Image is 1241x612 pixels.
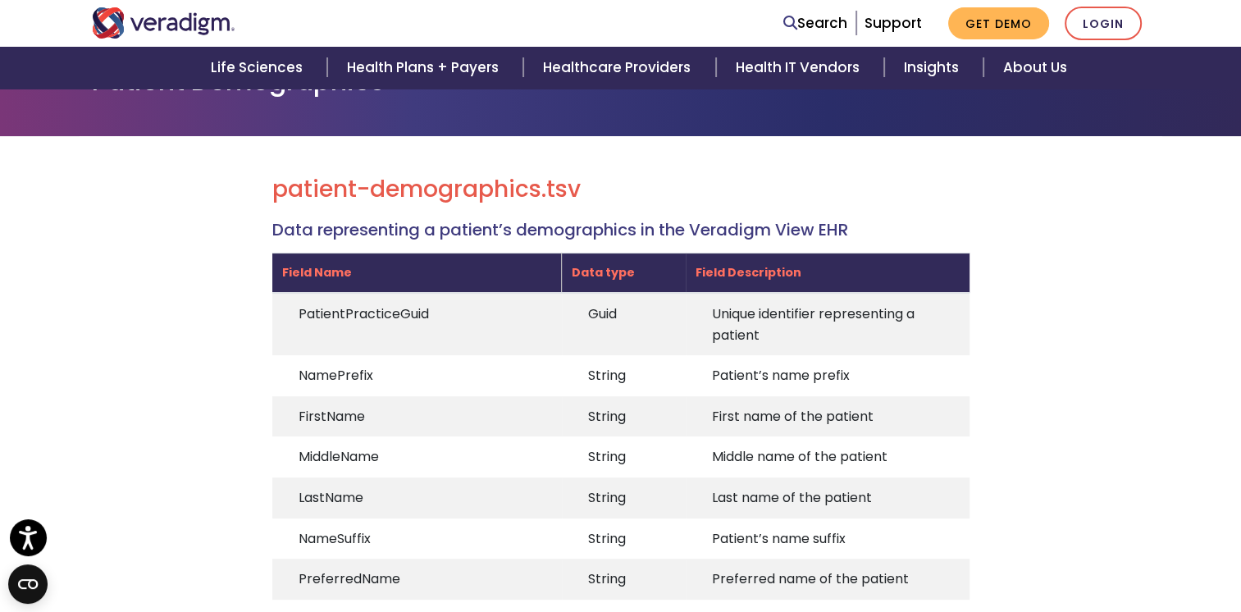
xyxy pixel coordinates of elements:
td: NameSuffix [272,518,562,559]
td: Middle name of the patient [686,436,970,477]
img: Veradigm logo [92,7,235,39]
a: Health Plans + Payers [327,47,523,89]
td: Preferred name of the patient [686,559,970,600]
th: Field Name [272,253,562,293]
td: FirstName [272,396,562,437]
td: String [562,396,686,437]
h1: Patient Demographics [92,66,1150,97]
a: Login [1065,7,1142,40]
a: Support [865,13,922,33]
h2: patient-demographics.tsv [272,176,970,203]
h4: Data representing a patient’s demographics in the Veradigm View EHR [272,220,970,240]
a: Health IT Vendors [716,47,884,89]
a: Search [783,12,847,34]
td: First name of the patient [686,396,970,437]
a: Get Demo [948,7,1049,39]
td: MiddleName [272,436,562,477]
a: Insights [884,47,983,89]
a: About Us [983,47,1087,89]
th: Field Description [686,253,970,293]
td: Patient’s name suffix [686,518,970,559]
td: String [562,355,686,396]
th: Data type [562,253,686,293]
td: NamePrefix [272,355,562,396]
td: PatientPracticeGuid [272,293,562,355]
td: LastName [272,477,562,518]
td: String [562,518,686,559]
td: Unique identifier representing a patient [686,293,970,355]
button: Open CMP widget [8,564,48,604]
td: String [562,477,686,518]
td: Guid [562,293,686,355]
td: PreferredName [272,559,562,600]
td: String [562,559,686,600]
a: Healthcare Providers [523,47,715,89]
td: Patient’s name prefix [686,355,970,396]
a: Life Sciences [191,47,327,89]
td: Last name of the patient [686,477,970,518]
td: String [562,436,686,477]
